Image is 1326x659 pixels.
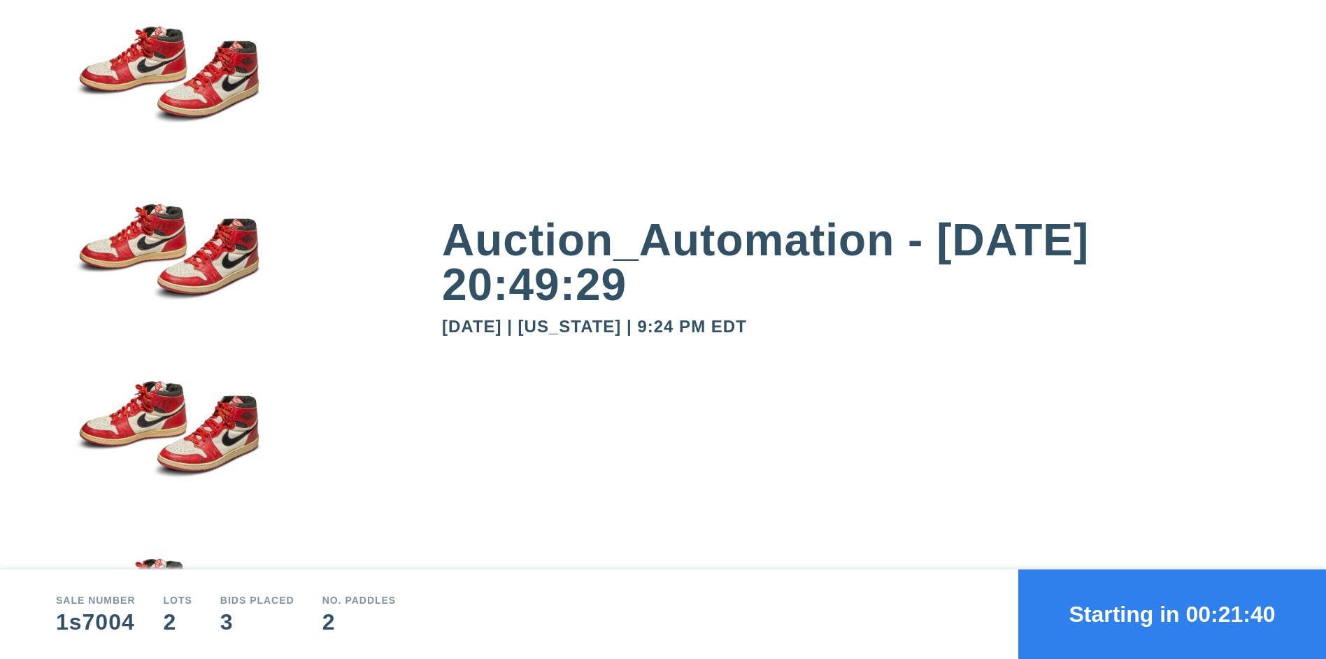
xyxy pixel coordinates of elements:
img: small [56,178,280,355]
div: 3 [220,611,294,633]
div: Lots [164,595,192,605]
button: Starting in 00:21:40 [1018,569,1326,659]
img: small [56,1,280,178]
div: Sale number [56,595,136,605]
div: 2 [322,611,397,633]
div: Bids Placed [220,595,294,605]
div: 1s7004 [56,611,136,633]
div: Auction_Automation - [DATE] 20:49:29 [442,218,1270,307]
div: No. Paddles [322,595,397,605]
div: 2 [164,611,192,633]
div: [DATE] | [US_STATE] | 9:24 PM EDT [442,318,1270,335]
